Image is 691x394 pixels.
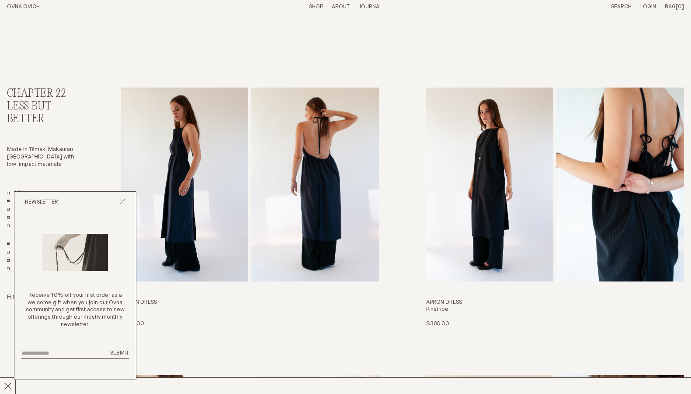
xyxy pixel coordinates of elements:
[426,321,449,327] span: $380.00
[7,88,86,100] h2: Chapter 22
[120,198,125,207] button: Close popup
[110,350,129,357] button: Submit
[309,4,323,10] a: Shop
[426,88,684,328] a: Apron Dress
[110,350,129,356] span: Submit
[426,306,684,313] h4: Pinstripe
[7,100,86,126] h3: Less But Better
[121,88,249,281] img: Apron Dress
[7,249,36,256] a: Dresses
[426,299,684,306] h3: Apron Dress
[7,146,86,169] p: Made in Tāmaki Makaurau [GEOGRAPHIC_DATA] with low-impact materials.
[7,206,42,214] a: Chapter 21
[358,4,382,10] a: Journal
[25,199,58,206] h2: Newsletter
[121,306,379,313] h4: Ink
[7,198,43,205] a: Chapter 22
[332,4,350,11] summary: About
[121,299,379,306] h3: Apron Dress
[676,4,684,10] span: [0]
[7,241,20,248] a: Show All
[7,265,36,273] a: Bottoms
[640,4,656,10] a: Login
[7,257,27,264] a: Tops
[7,294,26,301] summary: Filter
[426,88,554,281] img: Apron Dress
[7,223,25,230] a: Sale
[121,88,379,328] a: Apron Dress
[21,292,129,329] p: Receive 10% off your first order as a welcome gift when you join our Ovna community and get first...
[7,190,20,197] a: All
[7,4,40,10] a: Home
[7,215,27,222] a: Core
[665,4,676,10] span: Bag
[611,4,632,10] a: Search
